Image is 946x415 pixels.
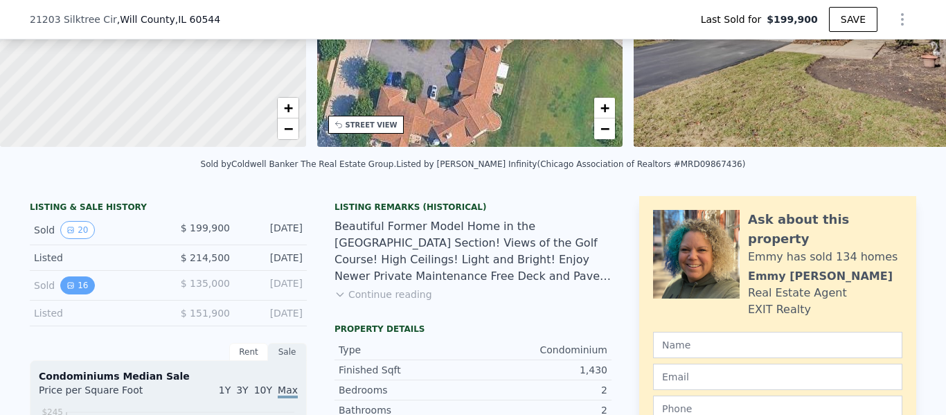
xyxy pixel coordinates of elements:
div: 1,430 [473,363,607,377]
div: Beautiful Former Model Home in the [GEOGRAPHIC_DATA] Section! Views of the Golf Course! High Ceil... [334,218,612,285]
span: , Will County [117,12,220,26]
div: Listed [34,251,157,265]
div: Emmy has sold 134 homes [748,249,898,265]
button: SAVE [829,7,877,32]
div: Property details [334,324,612,335]
div: Sold by Coldwell Banker The Real Estate Group . [201,159,397,169]
div: Condominium [473,343,607,357]
div: Type [339,343,473,357]
div: LISTING & SALE HISTORY [30,202,307,215]
div: Finished Sqft [339,363,473,377]
span: 21203 Silktree Cir [30,12,117,26]
div: Rent [229,343,268,361]
span: − [600,120,609,137]
span: Max [278,385,298,398]
div: [DATE] [241,276,303,294]
div: Listing Remarks (Historical) [334,202,612,213]
span: 3Y [236,385,248,396]
span: , IL 60544 [175,14,220,25]
div: [DATE] [241,251,303,265]
button: View historical data [60,221,94,239]
a: Zoom out [278,118,298,139]
div: Sold [34,221,157,239]
button: Continue reading [334,288,432,301]
div: Price per Square Foot [39,383,168,405]
span: Last Sold for [701,12,767,26]
input: Email [653,364,902,390]
span: $ 214,500 [181,252,230,263]
a: Zoom in [594,98,615,118]
a: Zoom out [594,118,615,139]
div: STREET VIEW [346,120,398,130]
span: 1Y [219,385,231,396]
span: $ 199,900 [181,222,230,233]
div: Sold [34,276,157,294]
span: + [283,99,292,116]
div: Listed by [PERSON_NAME] Infinity (Chicago Association of Realtors #MRD09867436) [396,159,745,169]
div: Ask about this property [748,210,902,249]
div: Real Estate Agent [748,285,847,301]
div: Emmy [PERSON_NAME] [748,268,893,285]
span: + [600,99,609,116]
a: Zoom in [278,98,298,118]
div: Listed [34,306,157,320]
div: Bedrooms [339,383,473,397]
span: 10Y [254,385,272,396]
div: Sale [268,343,307,361]
span: − [283,120,292,137]
input: Name [653,332,902,358]
span: $ 135,000 [181,278,230,289]
span: $ 151,900 [181,308,230,319]
div: [DATE] [241,221,303,239]
div: Condominiums Median Sale [39,369,298,383]
div: 2 [473,383,607,397]
button: View historical data [60,276,94,294]
button: Show Options [889,6,916,33]
div: [DATE] [241,306,303,320]
span: $199,900 [767,12,818,26]
div: EXIT Realty [748,301,811,318]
